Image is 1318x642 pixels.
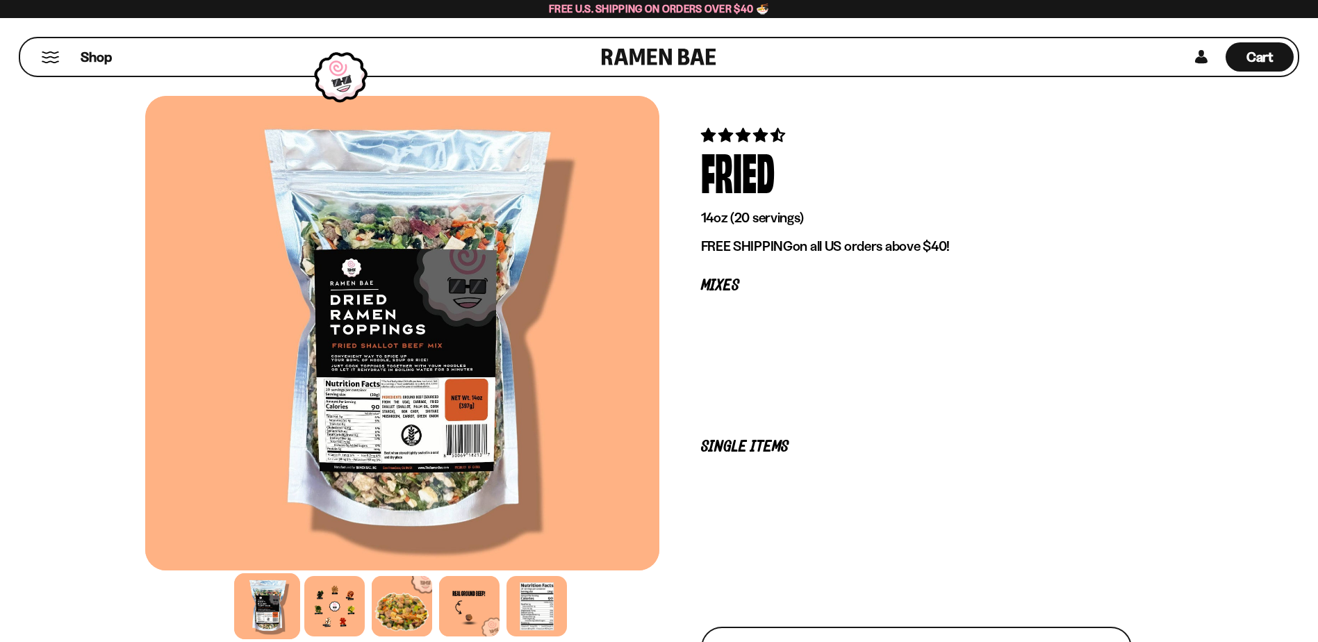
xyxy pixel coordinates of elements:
strong: FREE SHIPPING [701,238,793,254]
p: 14oz (20 servings) [701,209,1132,227]
span: Free U.S. Shipping on Orders over $40 🍜 [549,2,769,15]
a: Shop [81,42,112,72]
p: Mixes [701,279,1132,293]
span: 4.62 stars [701,126,788,144]
button: Mobile Menu Trigger [41,51,60,63]
a: Cart [1226,38,1294,76]
p: on all US orders above $40! [701,238,1132,255]
div: Fried [701,145,775,197]
span: Shop [81,48,112,67]
span: Cart [1246,49,1274,65]
p: Single Items [701,441,1132,454]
